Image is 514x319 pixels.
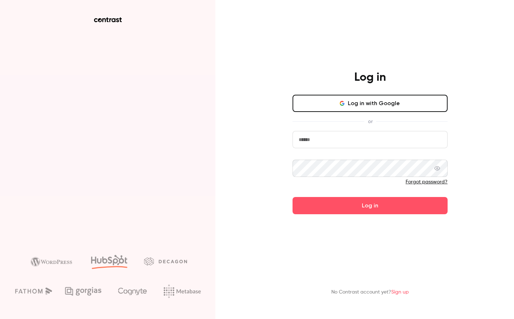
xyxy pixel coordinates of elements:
a: Sign up [391,290,409,295]
a: Forgot password? [406,179,448,184]
button: Log in [293,197,448,214]
img: decagon [144,257,187,265]
h4: Log in [354,70,386,85]
p: No Contrast account yet? [331,288,409,296]
span: or [364,118,376,125]
button: Log in with Google [293,95,448,112]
